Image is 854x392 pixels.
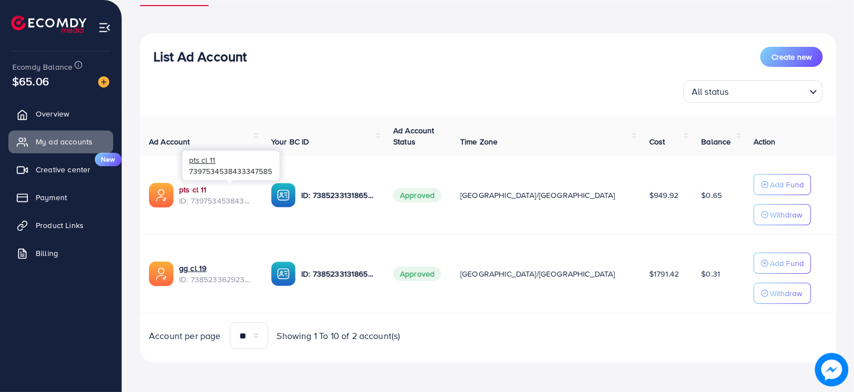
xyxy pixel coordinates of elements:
[149,183,173,207] img: ic-ads-acc.e4c84228.svg
[36,192,67,203] span: Payment
[701,190,722,201] span: $0.65
[701,136,731,147] span: Balance
[149,136,190,147] span: Ad Account
[179,274,253,285] span: ID: 7385233629238247440
[754,253,811,274] button: Add Fund
[8,214,113,236] a: Product Links
[732,81,805,100] input: Search for option
[179,184,253,195] a: pts cl 11
[683,80,823,103] div: Search for option
[770,287,802,300] p: Withdraw
[770,257,804,270] p: Add Fund
[649,136,665,147] span: Cost
[754,204,811,225] button: Withdraw
[271,136,310,147] span: Your BC ID
[760,47,823,67] button: Create new
[393,267,441,281] span: Approved
[393,125,435,147] span: Ad Account Status
[153,49,247,65] h3: List Ad Account
[277,330,401,342] span: Showing 1 To 10 of 2 account(s)
[754,174,811,195] button: Add Fund
[179,195,253,206] span: ID: 7397534538433347585
[8,242,113,264] a: Billing
[179,263,253,285] div: <span class='underline'>gg cl 19</span></br>7385233629238247440
[12,61,73,72] span: Ecomdy Balance
[754,136,776,147] span: Action
[393,188,441,202] span: Approved
[815,353,848,386] img: image
[189,154,215,165] span: pts cl 11
[8,103,113,125] a: Overview
[36,108,69,119] span: Overview
[301,267,375,280] p: ID: 7385233131865063425
[179,263,253,274] a: gg cl 19
[771,51,812,62] span: Create new
[149,262,173,286] img: ic-ads-acc.e4c84228.svg
[301,188,375,202] p: ID: 7385233131865063425
[149,330,221,342] span: Account per page
[649,268,679,279] span: $1791.42
[701,268,720,279] span: $0.31
[754,283,811,304] button: Withdraw
[36,136,93,147] span: My ad accounts
[11,16,86,33] img: logo
[36,248,58,259] span: Billing
[98,76,109,88] img: image
[182,151,279,180] div: 7397534538433347585
[460,268,615,279] span: [GEOGRAPHIC_DATA]/[GEOGRAPHIC_DATA]
[271,262,296,286] img: ic-ba-acc.ded83a64.svg
[36,220,84,231] span: Product Links
[271,183,296,207] img: ic-ba-acc.ded83a64.svg
[770,208,802,221] p: Withdraw
[8,186,113,209] a: Payment
[12,73,49,89] span: $65.06
[770,178,804,191] p: Add Fund
[36,164,90,175] span: Creative center
[460,136,498,147] span: Time Zone
[8,158,113,181] a: Creative centerNew
[98,21,111,34] img: menu
[689,84,731,100] span: All status
[649,190,678,201] span: $949.92
[95,153,122,166] span: New
[460,190,615,201] span: [GEOGRAPHIC_DATA]/[GEOGRAPHIC_DATA]
[8,130,113,153] a: My ad accounts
